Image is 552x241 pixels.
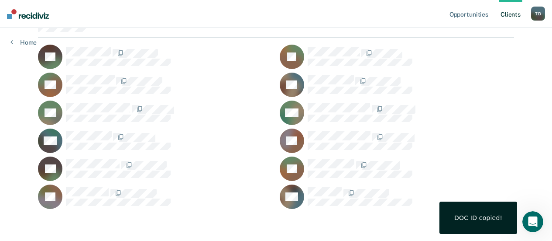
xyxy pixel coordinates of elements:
[10,38,37,46] a: Home
[531,7,545,21] div: T D
[7,9,49,19] img: Recidiviz
[531,7,545,21] button: TD
[454,214,502,222] div: DOC ID copied!
[522,211,543,232] iframe: Intercom live chat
